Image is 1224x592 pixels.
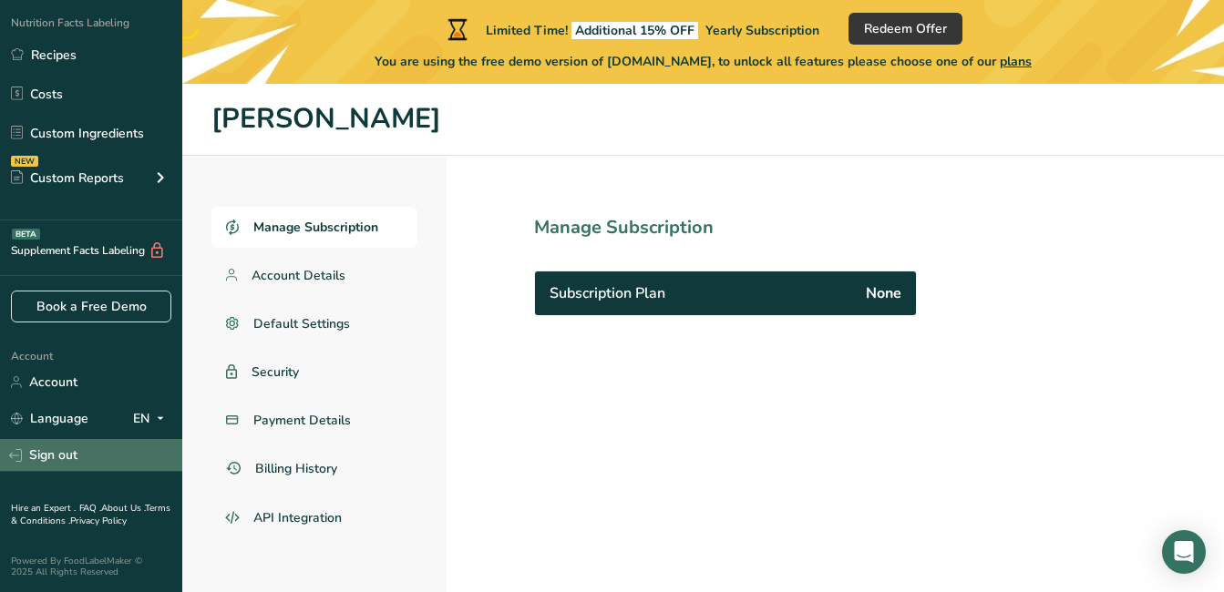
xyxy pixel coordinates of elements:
span: You are using the free demo version of [DOMAIN_NAME], to unlock all features please choose one of... [375,52,1032,71]
a: Default Settings [211,303,417,344]
a: Account Details [211,255,417,296]
div: NEW [11,156,38,167]
div: Custom Reports [11,168,124,188]
span: Security [252,362,299,382]
span: Payment Details [253,411,351,430]
span: Yearly Subscription [705,22,819,39]
a: Privacy Policy [70,515,127,527]
div: EN [133,408,171,430]
span: Manage Subscription [253,218,378,237]
span: Default Settings [253,314,350,333]
span: Redeem Offer [864,19,947,38]
div: BETA [12,229,40,240]
a: About Us . [101,502,145,515]
span: plans [1000,53,1032,70]
span: API Integration [253,508,342,527]
a: FAQ . [79,502,101,515]
div: Open Intercom Messenger [1162,530,1206,574]
span: Additional 15% OFF [571,22,698,39]
a: Security [211,352,417,393]
a: Book a Free Demo [11,291,171,322]
div: Limited Time! [444,18,819,40]
div: Powered By FoodLabelMaker © 2025 All Rights Reserved [11,556,171,577]
a: Manage Subscription [211,207,417,248]
a: API Integration [211,496,417,540]
span: Account Details [252,266,345,285]
h1: Manage Subscription [534,214,997,241]
h1: [PERSON_NAME] [211,98,1195,140]
span: None [866,282,901,304]
button: Redeem Offer [849,13,962,45]
a: Language [11,403,88,434]
span: Billing History [255,459,337,478]
a: Payment Details [211,400,417,441]
a: Terms & Conditions . [11,502,170,527]
span: Subscription Plan [550,282,665,304]
a: Hire an Expert . [11,502,76,515]
a: Billing History [211,448,417,489]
